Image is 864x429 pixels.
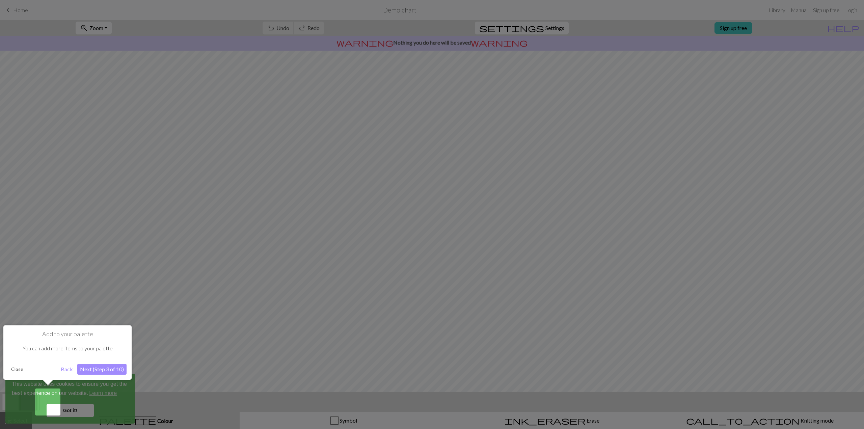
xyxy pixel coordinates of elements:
div: Add to your palette [3,325,132,380]
button: Next (Step 3 of 10) [77,364,127,375]
div: You can add more items to your palette [8,338,127,359]
h1: Add to your palette [8,330,127,338]
button: Back [58,364,76,375]
button: Close [8,364,26,374]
